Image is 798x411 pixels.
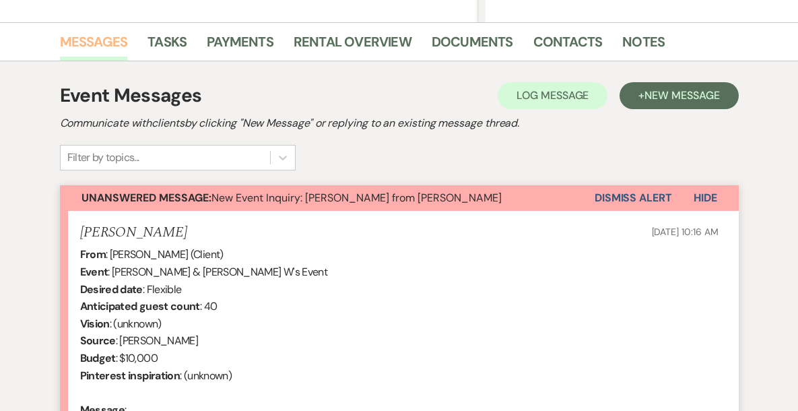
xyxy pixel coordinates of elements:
a: Payments [207,31,273,61]
a: Documents [432,31,513,61]
b: Desired date [80,282,143,296]
a: Notes [622,31,665,61]
span: [DATE] 10:16 AM [652,226,719,238]
strong: Unanswered Message: [81,191,211,205]
button: Log Message [498,82,607,109]
b: Event [80,265,108,279]
h2: Communicate with clients by clicking "New Message" or replying to an existing message thread. [60,115,739,131]
div: Filter by topics... [67,150,139,166]
b: From [80,247,106,261]
button: Dismiss Alert [595,185,672,211]
h5: [PERSON_NAME] [80,224,187,241]
span: New Event Inquiry: [PERSON_NAME] from [PERSON_NAME] [81,191,502,205]
button: Hide [672,185,739,211]
b: Anticipated guest count [80,299,200,313]
b: Source [80,334,116,348]
b: Vision [80,317,110,331]
a: Messages [60,31,128,61]
button: Unanswered Message:New Event Inquiry: [PERSON_NAME] from [PERSON_NAME] [60,185,595,211]
a: Contacts [533,31,603,61]
b: Budget [80,351,116,365]
h1: Event Messages [60,82,202,110]
span: Hide [694,191,717,205]
button: +New Message [620,82,738,109]
b: Pinterest inspiration [80,369,180,383]
a: Tasks [147,31,187,61]
a: Rental Overview [294,31,411,61]
span: New Message [644,88,719,102]
span: Log Message [517,88,589,102]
